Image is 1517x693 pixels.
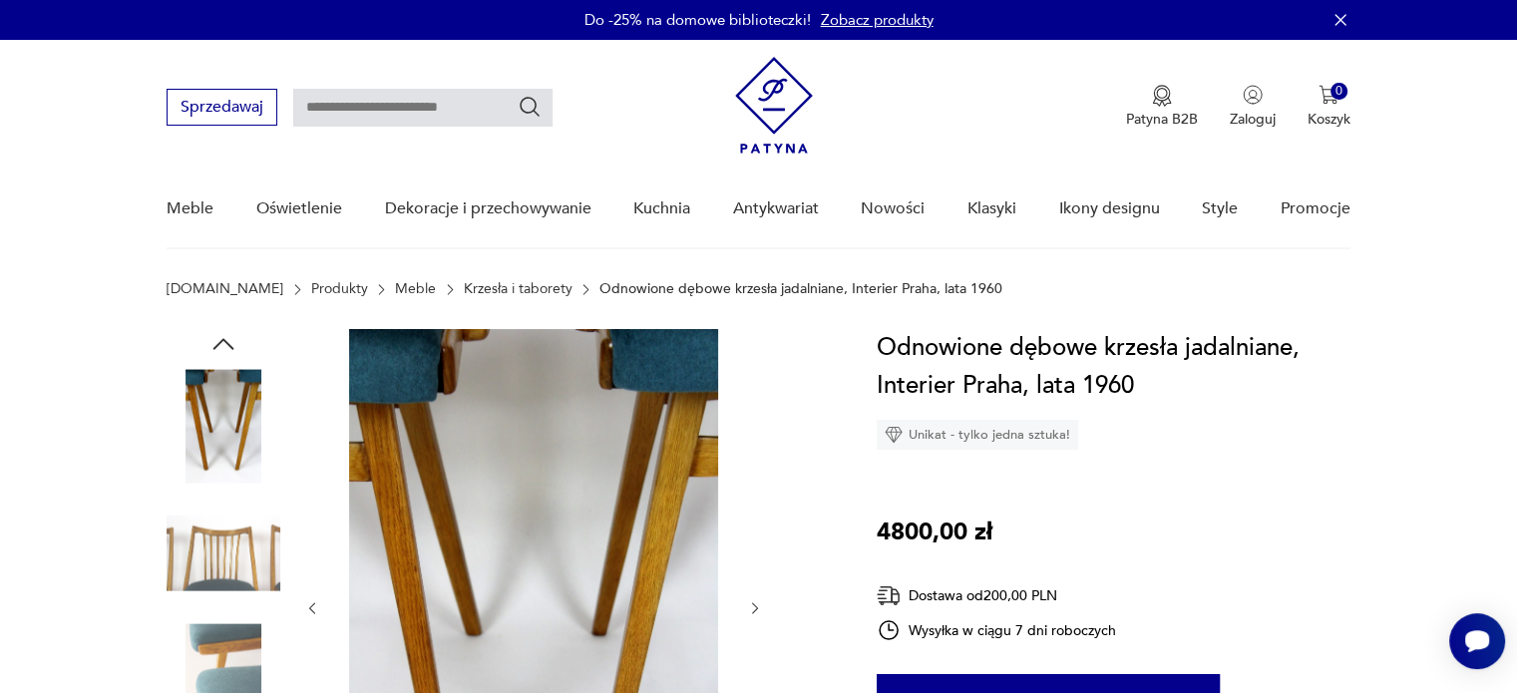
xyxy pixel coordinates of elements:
[877,514,992,551] p: 4800,00 zł
[1202,171,1238,247] a: Style
[1308,85,1350,129] button: 0Koszyk
[877,583,901,608] img: Ikona dostawy
[584,10,811,30] p: Do -25% na domowe biblioteczki!
[1243,85,1263,105] img: Ikonka użytkownika
[1449,613,1505,669] iframe: Smartsupp widget button
[733,171,819,247] a: Antykwariat
[885,426,903,444] img: Ikona diamentu
[1308,110,1350,129] p: Koszyk
[877,420,1078,450] div: Unikat - tylko jedna sztuka!
[395,281,436,297] a: Meble
[1330,83,1347,100] div: 0
[1230,85,1276,129] button: Zaloguj
[1152,85,1172,107] img: Ikona medalu
[1319,85,1338,105] img: Ikona koszyka
[735,57,813,154] img: Patyna - sklep z meblami i dekoracjami vintage
[1126,85,1198,129] a: Ikona medaluPatyna B2B
[1058,171,1159,247] a: Ikony designu
[311,281,368,297] a: Produkty
[167,497,280,610] img: Zdjęcie produktu Odnowione dębowe krzesła jadalniane, Interier Praha, lata 1960
[1230,110,1276,129] p: Zaloguj
[599,281,1002,297] p: Odnowione dębowe krzesła jadalniane, Interier Praha, lata 1960
[967,171,1016,247] a: Klasyki
[1126,110,1198,129] p: Patyna B2B
[1126,85,1198,129] button: Patyna B2B
[167,369,280,483] img: Zdjęcie produktu Odnowione dębowe krzesła jadalniane, Interier Praha, lata 1960
[877,329,1350,405] h1: Odnowione dębowe krzesła jadalniane, Interier Praha, lata 1960
[821,10,934,30] a: Zobacz produkty
[877,618,1116,642] div: Wysyłka w ciągu 7 dni roboczych
[167,89,277,126] button: Sprzedawaj
[633,171,690,247] a: Kuchnia
[464,281,572,297] a: Krzesła i taborety
[877,583,1116,608] div: Dostawa od 200,00 PLN
[167,171,213,247] a: Meble
[518,95,542,119] button: Szukaj
[167,102,277,116] a: Sprzedawaj
[861,171,925,247] a: Nowości
[167,281,283,297] a: [DOMAIN_NAME]
[1281,171,1350,247] a: Promocje
[384,171,590,247] a: Dekoracje i przechowywanie
[256,171,342,247] a: Oświetlenie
